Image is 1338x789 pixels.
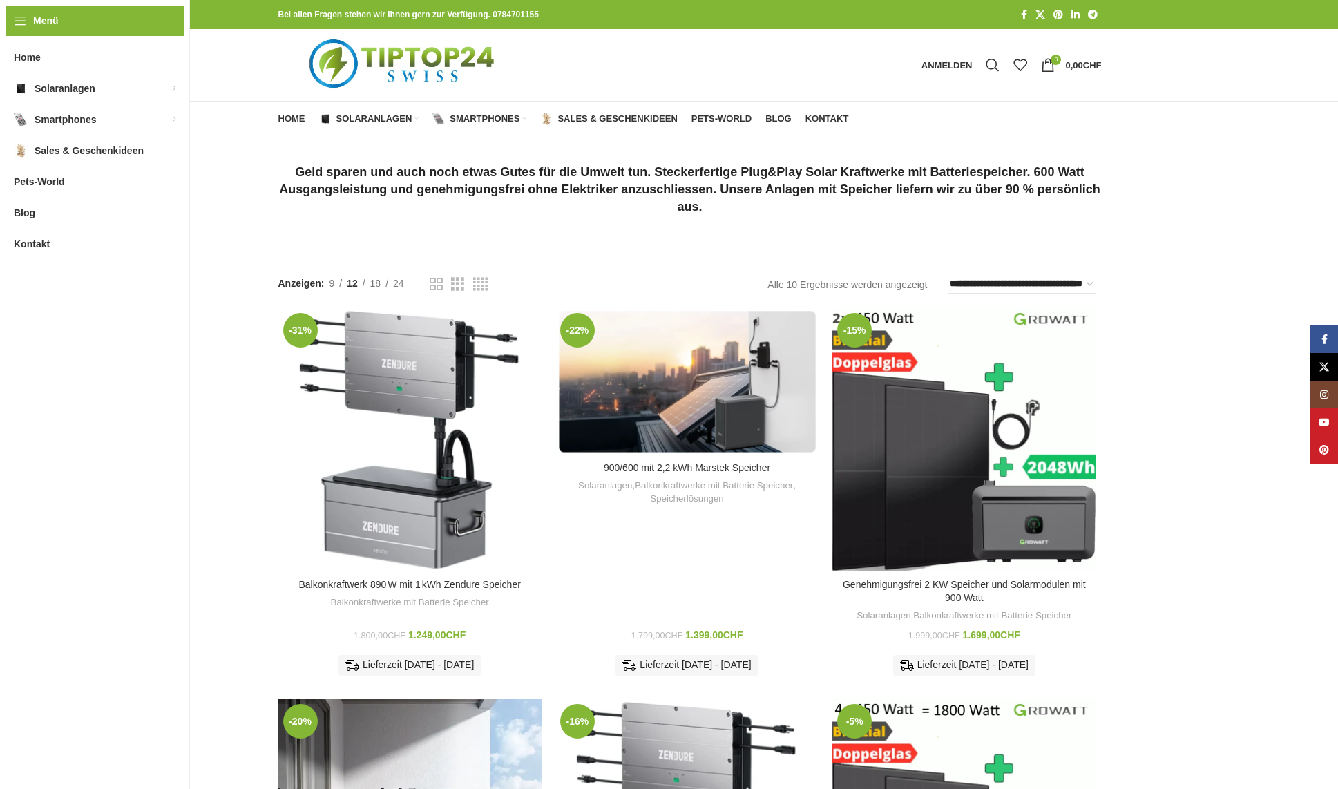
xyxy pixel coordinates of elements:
a: Telegram Social Link [1084,6,1102,24]
a: 9 [324,276,339,291]
div: Hauptnavigation [271,105,856,133]
span: 24 [393,278,404,289]
a: Balkonkraftwerke mit Batterie Speicher [331,596,489,609]
a: Suche [979,51,1006,79]
span: CHF [388,631,405,640]
span: Pets-World [14,169,65,194]
span: 9 [329,278,334,289]
a: Balkonkraftwerke mit Batterie Speicher [913,609,1071,622]
a: 0 0,00CHF [1034,51,1108,79]
a: Genehmigungsfrei 2 KW Speicher und Solarmodulen mit 900 Watt [832,308,1096,571]
span: Sales & Geschenkideen [557,113,677,124]
a: 12 [342,276,363,291]
div: Lieferzeit [DATE] - [DATE] [893,655,1035,676]
a: Anmelden [915,51,979,79]
a: YouTube Social Link [1310,408,1338,436]
div: Lieferzeit [DATE] - [DATE] [615,655,758,676]
span: CHF [942,631,960,640]
a: Balkonkraftwerke mit Batterie Speicher [635,479,793,493]
span: Home [278,113,305,124]
span: Home [14,45,41,70]
span: CHF [1083,60,1102,70]
bdi: 1.999,00 [908,631,960,640]
div: Lieferzeit [DATE] - [DATE] [338,655,481,676]
span: Kontakt [805,113,849,124]
span: Sales & Geschenkideen [35,138,144,163]
a: Pets-World [691,105,752,133]
span: Anzeigen [278,276,325,291]
span: -15% [837,313,872,348]
a: Pinterest Social Link [1310,436,1338,464]
a: Logo der Website [278,59,529,70]
span: CHF [446,629,466,640]
img: Sales & Geschenkideen [14,144,28,158]
a: Solaranlagen [578,479,632,493]
a: LinkedIn Social Link [1067,6,1084,24]
a: Balkonkraftwerk 890 W mit 1 kWh Zendure Speicher [278,308,542,571]
a: Genehmigungsfrei 2 KW Speicher und Solarmodulen mit 900 Watt [843,579,1086,604]
strong: Bei allen Fragen stehen wir Ihnen gern zur Verfügung. 0784701155 [278,10,539,19]
img: Solaranlagen [319,113,332,125]
select: Shop-Reihenfolge [948,274,1096,294]
a: Smartphones [432,105,526,133]
span: Solaranlagen [35,76,95,101]
a: X Social Link [1310,353,1338,381]
span: Solaranlagen [336,113,412,124]
p: Alle 10 Ergebnisse werden angezeigt [767,277,927,292]
a: 900/600 mit 2,2 kWh Marstek Speicher [604,462,770,473]
a: Pinterest Social Link [1049,6,1067,24]
a: 900/600 mit 2,2 kWh Marstek Speicher [555,308,819,455]
span: Kontakt [14,231,50,256]
a: Solaranlagen [319,105,419,133]
img: Sales & Geschenkideen [540,113,553,125]
span: Menü [33,13,59,28]
span: 0 [1051,55,1061,65]
span: -31% [283,313,318,348]
a: Blog [765,105,792,133]
a: Facebook Social Link [1310,325,1338,353]
span: -16% [560,704,595,739]
a: Kontakt [805,105,849,133]
bdi: 1.399,00 [685,629,743,640]
bdi: 1.699,00 [963,629,1020,640]
a: Rasteransicht 4 [473,276,488,293]
span: CHF [665,631,682,640]
bdi: 1.800,00 [354,631,405,640]
a: Sales & Geschenkideen [540,105,677,133]
bdi: 0,00 [1065,60,1101,70]
a: 18 [365,276,386,291]
bdi: 1.249,00 [408,629,466,640]
img: Solaranlagen [14,82,28,95]
a: 24 [388,276,409,291]
img: Smartphones [432,113,445,125]
a: Speicherlösungen [650,493,723,506]
span: -5% [837,704,872,739]
span: CHF [1000,629,1020,640]
div: Meine Wunschliste [1006,51,1034,79]
strong: Geld sparen und auch noch etwas Gutes für die Umwelt tun. Steckerfertige Plug&Play Solar Kraftwer... [279,165,1100,213]
a: X Social Link [1031,6,1049,24]
a: Facebook Social Link [1017,6,1031,24]
a: Solaranlagen [857,609,910,622]
span: Blog [14,200,35,225]
span: -20% [283,704,318,739]
span: Smartphones [450,113,519,124]
img: Smartphones [14,113,28,126]
span: -22% [560,313,595,348]
div: , [839,609,1089,622]
span: CHF [723,629,743,640]
span: Pets-World [691,113,752,124]
span: Anmelden [921,61,973,70]
span: 12 [347,278,358,289]
bdi: 1.799,00 [631,631,682,640]
span: 18 [370,278,381,289]
a: Home [278,105,305,133]
span: Blog [765,113,792,124]
a: Instagram Social Link [1310,381,1338,408]
a: Balkonkraftwerk 890 W mit 1 kWh Zendure Speicher [298,579,520,590]
img: Tiptop24 Nachhaltige & Faire Produkte [278,29,529,101]
a: Rasteransicht 2 [430,276,443,293]
a: Rasteransicht 3 [451,276,464,293]
div: , , [562,479,812,505]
